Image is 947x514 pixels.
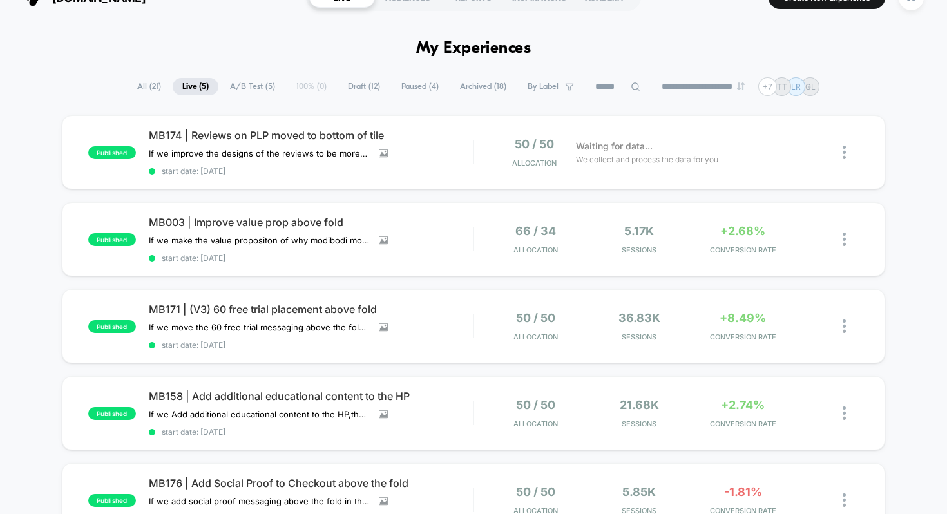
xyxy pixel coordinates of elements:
span: 50 / 50 [516,485,555,499]
img: end [737,82,745,90]
span: If we move the 60 free trial messaging above the fold for mobile,then conversions will increase,b... [149,322,369,332]
img: close [843,319,846,333]
span: If we Add additional educational content to the HP,then CTR will increase,because visitors are be... [149,409,369,419]
span: 50 / 50 [516,311,555,325]
img: close [843,146,846,159]
span: +8.49% [720,311,766,325]
span: Sessions [591,245,688,254]
span: +2.68% [720,224,765,238]
span: published [88,407,136,420]
p: TT [777,82,787,91]
span: MB003 | Improve value prop above fold [149,216,473,229]
span: published [88,494,136,507]
span: Paused ( 4 ) [392,78,448,95]
span: A/B Test ( 5 ) [220,78,285,95]
span: CONVERSION RATE [694,332,792,341]
span: -1.81% [724,485,762,499]
span: start date: [DATE] [149,253,473,263]
span: 36.83k [618,311,660,325]
span: Sessions [591,332,688,341]
span: If we make the value propositon of why modibodi more clear above the fold,then conversions will i... [149,235,369,245]
img: close [843,406,846,420]
span: MB176 | Add Social Proof to Checkout above the fold [149,477,473,490]
span: 66 / 34 [515,224,556,238]
span: Sessions [591,419,688,428]
span: published [88,233,136,246]
span: By Label [528,82,559,91]
span: start date: [DATE] [149,166,473,176]
span: Waiting for data... [576,139,653,153]
p: GL [805,82,816,91]
span: Draft ( 12 ) [338,78,390,95]
span: Allocation [513,332,558,341]
span: Live ( 5 ) [173,78,218,95]
span: 21.68k [620,398,659,412]
span: 5.17k [624,224,654,238]
span: We collect and process the data for you [576,153,718,166]
div: + 7 [758,77,777,96]
span: 5.85k [622,485,656,499]
span: Allocation [513,419,558,428]
span: MB171 | (V3) 60 free trial placement above fold [149,303,473,316]
span: start date: [DATE] [149,340,473,350]
img: close [843,233,846,246]
span: 50 / 50 [515,137,554,151]
span: Allocation [513,245,558,254]
p: LR [791,82,801,91]
h1: My Experiences [416,39,531,58]
span: CONVERSION RATE [694,419,792,428]
span: published [88,320,136,333]
span: 50 / 50 [516,398,555,412]
span: If we add social proof messaging above the fold in the checkout,then conversions will increase,be... [149,496,369,506]
span: MB158 | Add additional educational content to the HP [149,390,473,403]
span: All ( 21 ) [128,78,171,95]
span: start date: [DATE] [149,427,473,437]
span: MB174 | Reviews on PLP moved to bottom of tile [149,129,473,142]
span: Allocation [512,158,557,167]
span: CONVERSION RATE [694,245,792,254]
span: Archived ( 18 ) [450,78,516,95]
span: +2.74% [721,398,765,412]
img: close [843,493,846,507]
span: If we improve the designs of the reviews to be more visible and credible,then conversions will in... [149,148,369,158]
span: published [88,146,136,159]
